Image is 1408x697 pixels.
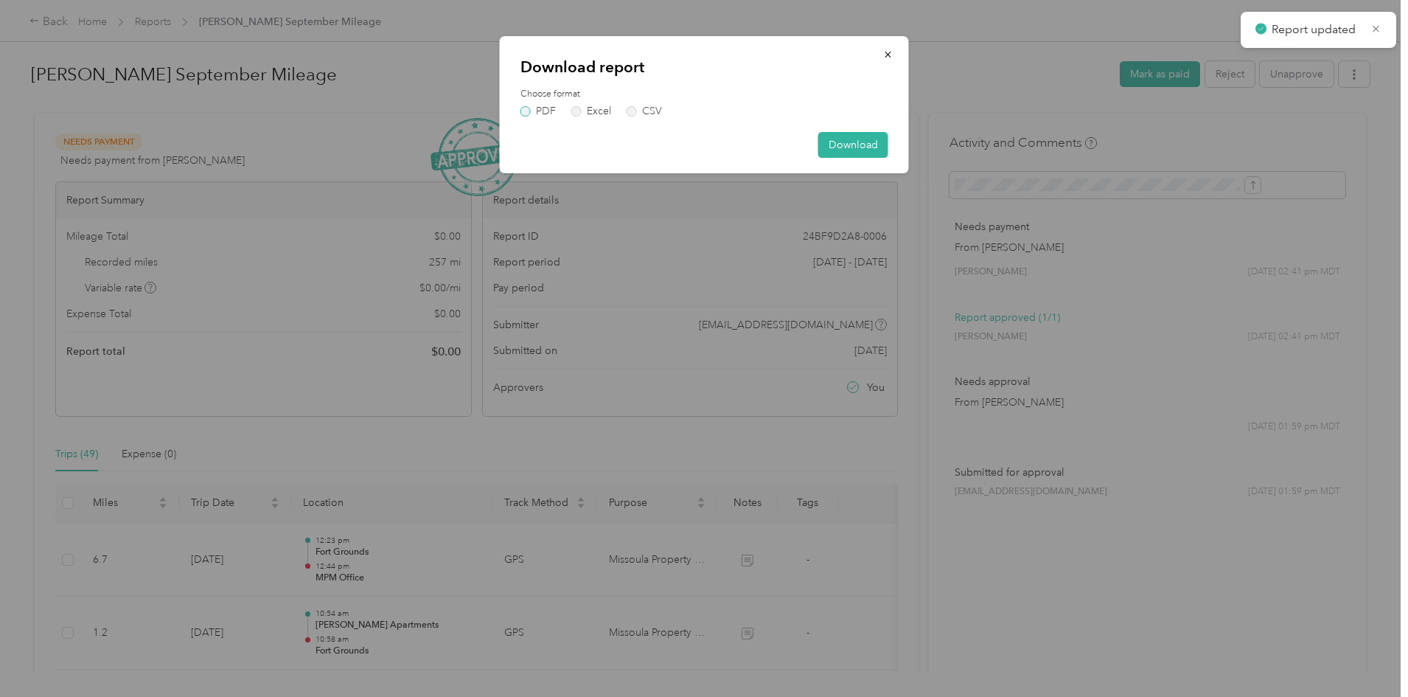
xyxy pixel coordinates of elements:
[520,57,888,77] p: Download report
[520,106,556,117] label: PDF
[818,132,888,158] button: Download
[627,106,662,117] label: CSV
[1272,21,1360,39] p: Report updated
[1325,614,1408,697] iframe: Everlance-gr Chat Button Frame
[571,106,611,117] label: Excel
[520,88,888,101] label: Choose format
